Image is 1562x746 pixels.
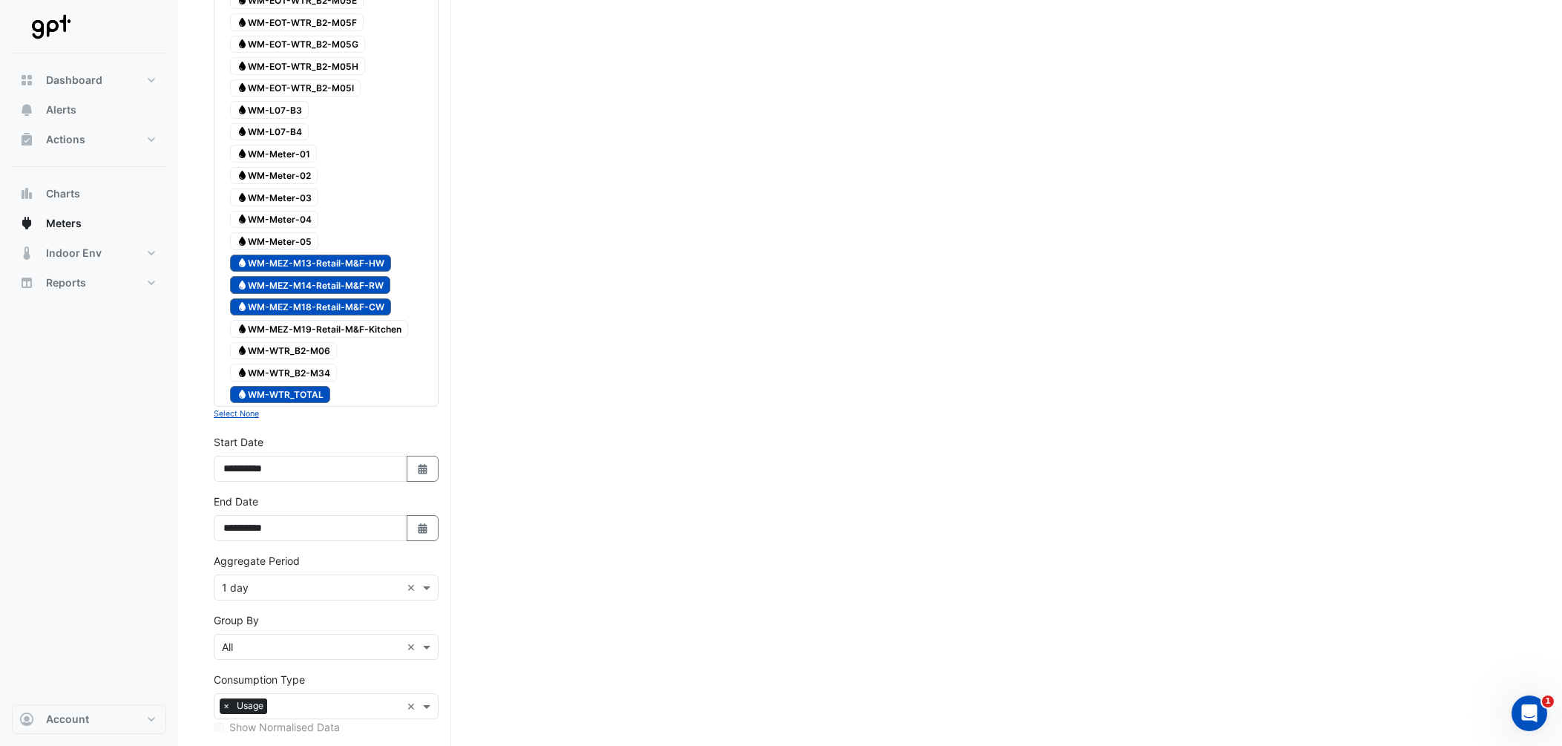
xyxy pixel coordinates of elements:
span: Account [46,712,89,727]
fa-icon: Water [237,389,248,400]
button: Select None [214,407,259,420]
app-icon: Meters [19,216,34,231]
app-icon: Dashboard [19,73,34,88]
button: Alerts [12,95,166,125]
span: WM-EOT-WTR_B2-M05F [230,13,364,31]
span: × [220,698,233,713]
fa-icon: Water [237,39,248,50]
fa-icon: Water [237,258,248,269]
fa-icon: Water [237,192,248,203]
span: WM-MEZ-M19-Retail-M&F-Kitchen [230,320,408,338]
app-icon: Indoor Env [19,246,34,261]
fa-icon: Water [237,104,248,115]
span: Clear [407,580,419,595]
span: Dashboard [46,73,102,88]
button: Dashboard [12,65,166,95]
span: Alerts [46,102,76,117]
fa-icon: Water [237,301,248,313]
span: WM-EOT-WTR_B2-M05H [230,57,365,75]
button: Indoor Env [12,238,166,268]
span: WM-EOT-WTR_B2-M05I [230,79,361,97]
span: Clear [407,698,419,714]
label: Aggregate Period [214,553,300,569]
img: Company Logo [18,12,85,42]
fa-icon: Water [237,279,248,290]
span: WM-Meter-03 [230,189,318,206]
label: Show Normalised Data [229,719,340,735]
span: Charts [46,186,80,201]
button: Account [12,704,166,734]
span: Actions [46,132,85,147]
fa-icon: Water [237,367,248,378]
fa-icon: Water [237,148,248,159]
app-icon: Alerts [19,102,34,117]
label: End Date [214,494,258,509]
fa-icon: Water [237,60,248,71]
span: WM-WTR_TOTAL [230,386,330,404]
fa-icon: Select Date [416,522,430,534]
button: Actions [12,125,166,154]
span: WM-MEZ-M13-Retail-M&F-HW [230,255,391,272]
label: Consumption Type [214,672,305,687]
span: WM-Meter-04 [230,211,318,229]
fa-icon: Water [237,323,248,334]
span: WM-Meter-02 [230,167,318,185]
fa-icon: Water [237,214,248,225]
span: Usage [233,698,267,713]
span: Indoor Env [46,246,102,261]
div: Selected meters/streams do not support normalisation [214,719,439,735]
fa-icon: Select Date [416,462,430,475]
span: WM-Meter-05 [230,232,318,250]
app-icon: Charts [19,186,34,201]
label: Start Date [214,434,263,450]
fa-icon: Water [237,126,248,137]
fa-icon: Water [237,82,248,94]
app-icon: Reports [19,275,34,290]
span: WM-L07-B4 [230,123,309,141]
span: WM-WTR_B2-M06 [230,342,337,360]
fa-icon: Water [237,170,248,181]
span: WM-MEZ-M14-Retail-M&F-RW [230,276,390,294]
span: Meters [46,216,82,231]
small: Select None [214,409,259,419]
button: Charts [12,179,166,209]
fa-icon: Water [237,345,248,356]
fa-icon: Water [237,16,248,27]
app-icon: Actions [19,132,34,147]
span: WM-Meter-01 [230,145,317,163]
span: WM-L07-B3 [230,101,309,119]
span: WM-WTR_B2-M34 [230,364,337,382]
button: Meters [12,209,166,238]
label: Group By [214,612,259,628]
iframe: Intercom live chat [1512,696,1547,731]
button: Reports [12,268,166,298]
span: Reports [46,275,86,290]
fa-icon: Water [237,235,248,246]
span: Clear [407,639,419,655]
span: 1 [1542,696,1554,707]
span: WM-EOT-WTR_B2-M05G [230,36,365,53]
span: WM-MEZ-M18-Retail-M&F-CW [230,298,391,316]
